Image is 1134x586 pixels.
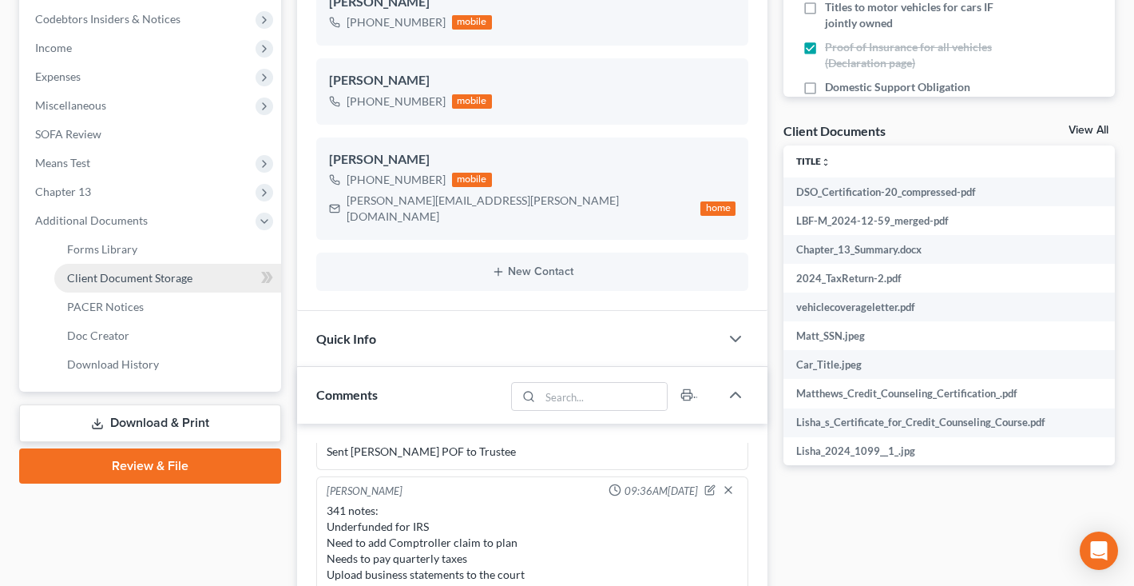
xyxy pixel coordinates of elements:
[452,173,492,187] div: mobile
[35,12,180,26] span: Codebtors Insiders & Notices
[67,242,137,256] span: Forms Library
[825,39,1018,71] span: Proof of Insurance for all vehicles (Declaration page)
[783,264,1112,293] td: 2024_TaxReturn-2.pdf
[783,379,1112,408] td: Matthews_Credit_Counseling_Certification_.pdf
[783,321,1112,350] td: Matt_SSN.jpeg
[54,293,281,321] a: PACER Notices
[67,271,192,285] span: Client Document Storage
[783,293,1112,321] td: vehiclecoverageletter.pdf
[54,350,281,379] a: Download History
[316,331,376,346] span: Quick Info
[783,206,1112,235] td: LBF-M_2024-12-59_merged-pdf
[796,155,831,167] a: Titleunfold_more
[19,448,281,484] a: Review & File
[329,71,736,90] div: [PERSON_NAME]
[54,321,281,350] a: Doc Creator
[821,157,831,167] i: unfold_more
[1080,532,1118,570] div: Open Intercom Messenger
[825,79,1018,127] span: Domestic Support Obligation Certificate if Child Support or Alimony is paid
[329,265,736,278] button: New Contact
[19,405,281,442] a: Download & Print
[783,350,1112,379] td: Car_Title.jpeg
[67,357,159,371] span: Download History
[700,201,736,216] div: home
[347,172,446,188] div: [PHONE_NUMBER]
[783,437,1112,466] td: Lisha_2024_1099__1_.jpg
[35,98,106,112] span: Miscellaneous
[452,94,492,109] div: mobile
[624,484,698,499] span: 09:36AM[DATE]
[1069,125,1108,136] a: View All
[54,235,281,264] a: Forms Library
[35,41,72,54] span: Income
[35,70,81,83] span: Expenses
[347,193,694,225] div: [PERSON_NAME][EMAIL_ADDRESS][PERSON_NAME][DOMAIN_NAME]
[452,15,492,30] div: mobile
[541,383,668,410] input: Search...
[327,484,402,500] div: [PERSON_NAME]
[67,300,144,313] span: PACER Notices
[347,14,446,30] div: [PHONE_NUMBER]
[316,387,378,402] span: Comments
[35,213,148,227] span: Additional Documents
[35,156,90,169] span: Means Test
[35,185,91,198] span: Chapter 13
[327,444,738,460] div: Sent [PERSON_NAME] POF to Trustee
[67,329,129,342] span: Doc Creator
[783,235,1112,264] td: Chapter_13_Summary.docx
[783,177,1112,206] td: DSO_Certification-20_compressed-pdf
[783,409,1112,437] td: Lisha_s_Certificate_for_Credit_Counseling_Course.pdf
[347,94,446,110] div: [PHONE_NUMBER]
[35,127,101,141] span: SOFA Review
[783,122,886,139] div: Client Documents
[329,150,736,169] div: [PERSON_NAME]
[22,120,281,149] a: SOFA Review
[54,264,281,293] a: Client Document Storage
